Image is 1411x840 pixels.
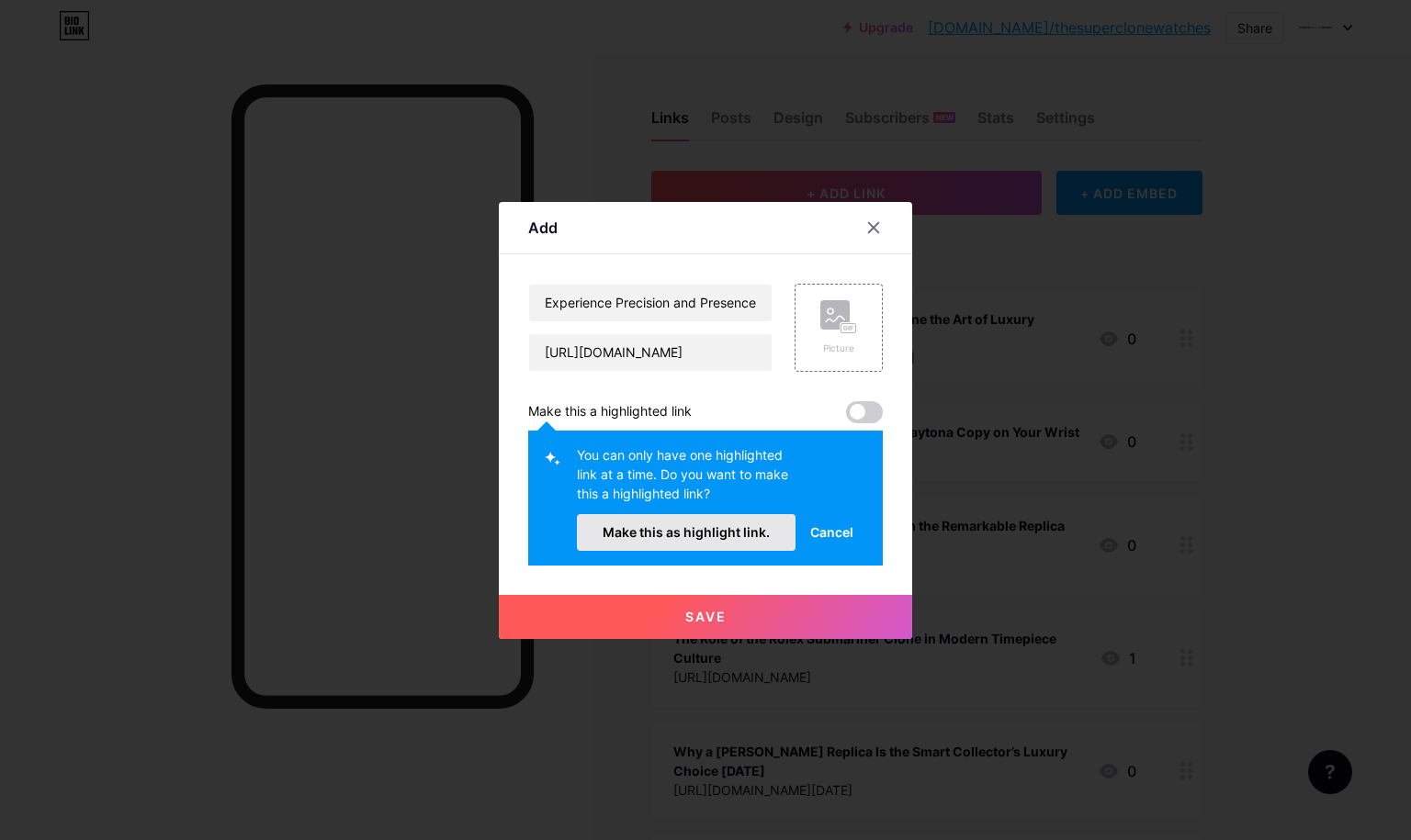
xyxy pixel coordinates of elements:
[796,514,868,551] button: Cancel
[528,401,692,423] div: Make this a highlighted link
[577,514,796,551] button: Make this as highlight link.
[529,285,772,321] input: Title
[529,334,772,371] input: URL
[603,524,770,540] span: Make this as highlight link.
[810,522,853,542] span: Cancel
[685,609,727,624] span: Save
[528,217,558,239] div: Add
[577,445,796,514] div: You can only have one highlighted link at a time. Do you want to make this a highlighted link?
[499,595,912,639] button: Save
[820,342,857,355] div: Picture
